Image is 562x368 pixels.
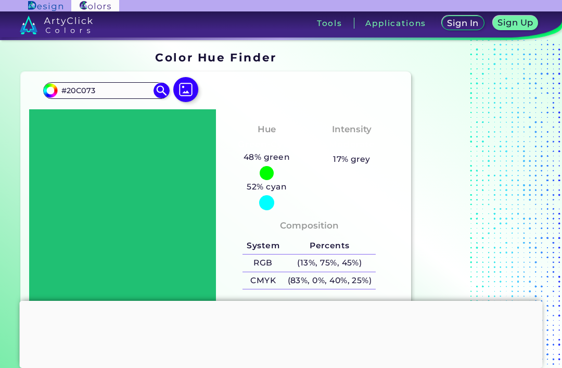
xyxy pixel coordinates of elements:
[258,122,276,137] h4: Hue
[58,83,155,97] input: type color..
[173,77,198,102] img: icon picture
[20,16,93,34] img: logo_artyclick_colors_white.svg
[284,272,376,289] h5: (83%, 0%, 40%, 25%)
[242,272,283,289] h5: CMYK
[239,150,294,164] h5: 48% green
[155,49,276,65] h1: Color Hue Finder
[333,153,371,166] h5: 17% grey
[444,17,482,30] a: Sign In
[234,138,300,151] h3: Green-Cyan
[317,19,342,27] h3: Tools
[243,180,291,194] h5: 52% cyan
[242,255,283,272] h5: RGB
[495,17,537,30] a: Sign Up
[332,122,372,137] h4: Intensity
[28,1,63,11] img: ArtyClick Design logo
[20,301,543,365] iframe: Advertisement
[365,19,426,27] h3: Applications
[499,19,531,27] h5: Sign Up
[284,255,376,272] h5: (13%, 75%, 45%)
[324,138,379,151] h3: Moderate
[284,237,376,255] h5: Percents
[242,237,283,255] h5: System
[154,83,169,98] img: icon search
[449,19,477,27] h5: Sign In
[280,218,339,233] h4: Composition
